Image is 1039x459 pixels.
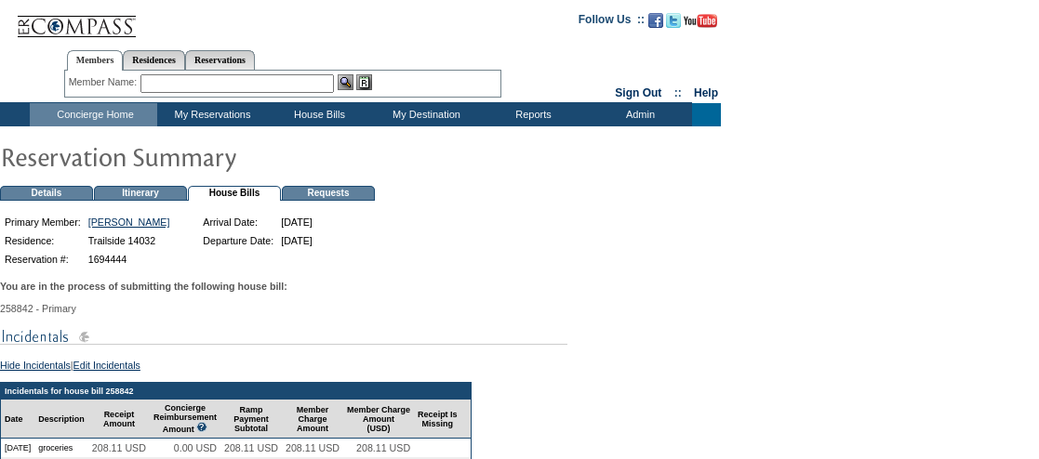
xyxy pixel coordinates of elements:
[92,442,146,453] span: 208.11 USD
[73,360,140,371] a: Edit Incidentals
[157,103,264,126] td: My Reservations
[694,86,718,99] a: Help
[86,232,173,249] td: Trailside 14032
[185,50,255,70] a: Reservations
[666,13,681,28] img: Follow us on Twitter
[69,74,140,90] div: Member Name:
[286,442,340,453] span: 208.11 USD
[278,232,315,249] td: [DATE]
[278,214,315,230] td: [DATE]
[67,50,124,71] a: Members
[200,214,276,230] td: Arrival Date:
[86,251,173,268] td: 1694444
[188,186,281,201] td: House Bills
[343,400,414,439] td: Member Charge Amount (USD)
[338,74,353,90] img: View
[88,216,170,228] a: [PERSON_NAME]
[2,214,84,230] td: Primary Member:
[2,251,84,268] td: Reservation #:
[224,442,278,453] span: 208.11 USD
[30,103,157,126] td: Concierge Home
[282,400,343,439] td: Member Charge Amount
[585,103,692,126] td: Admin
[648,19,663,30] a: Become our fan on Facebook
[1,383,471,400] td: Incidentals for house bill 258842
[123,50,185,70] a: Residences
[684,19,717,30] a: Subscribe to our YouTube Channel
[356,442,410,453] span: 208.11 USD
[356,74,372,90] img: Reservations
[150,400,220,439] td: Concierge Reimbursement Amount
[174,442,217,453] span: 0.00 USD
[371,103,478,126] td: My Destination
[282,186,375,201] td: Requests
[220,400,282,439] td: Ramp Payment Subtotal
[615,86,661,99] a: Sign Out
[674,86,682,99] span: ::
[94,186,187,201] td: Itinerary
[264,103,371,126] td: House Bills
[34,400,88,439] td: Description
[88,400,150,439] td: Receipt Amount
[1,439,34,457] td: [DATE]
[2,232,84,249] td: Residence:
[200,232,276,249] td: Departure Date:
[684,14,717,28] img: Subscribe to our YouTube Channel
[34,439,88,457] td: groceries
[1,400,34,439] td: Date
[478,103,585,126] td: Reports
[414,400,461,439] td: Receipt Is Missing
[196,422,207,432] img: questionMark_lightBlue.gif
[648,13,663,28] img: Become our fan on Facebook
[579,11,645,33] td: Follow Us ::
[666,19,681,30] a: Follow us on Twitter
